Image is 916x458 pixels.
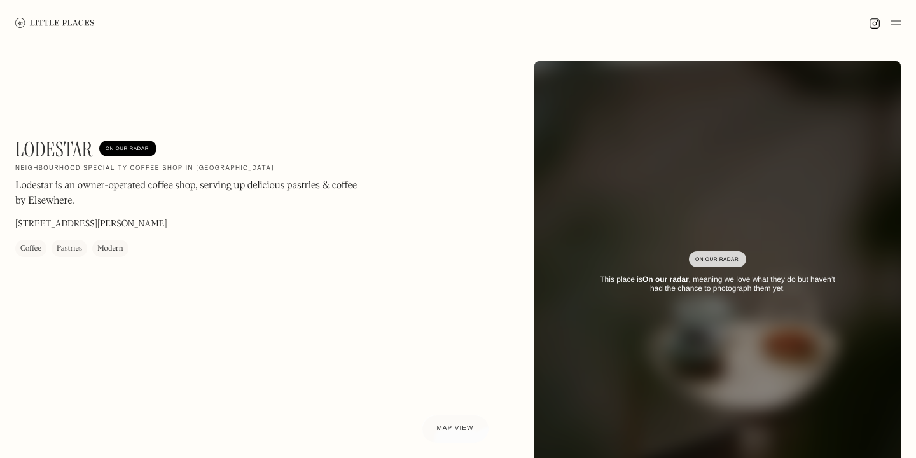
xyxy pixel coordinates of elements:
[106,142,150,155] div: On Our Radar
[593,275,842,293] div: This place is , meaning we love what they do but haven’t had the chance to photograph them yet.
[15,137,93,162] h1: Lodestar
[422,415,489,443] a: Map view
[97,242,123,255] div: Modern
[57,242,82,255] div: Pastries
[642,275,689,284] strong: On our radar
[15,178,359,209] p: Lodestar is an owner-operated coffee shop, serving up delicious pastries & coffee by Elsewhere.
[15,218,167,231] p: [STREET_ADDRESS][PERSON_NAME]
[15,164,274,173] h2: Neighbourhood speciality coffee shop in [GEOGRAPHIC_DATA]
[20,242,41,255] div: Coffee
[695,253,740,266] div: On Our Radar
[437,425,474,432] span: Map view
